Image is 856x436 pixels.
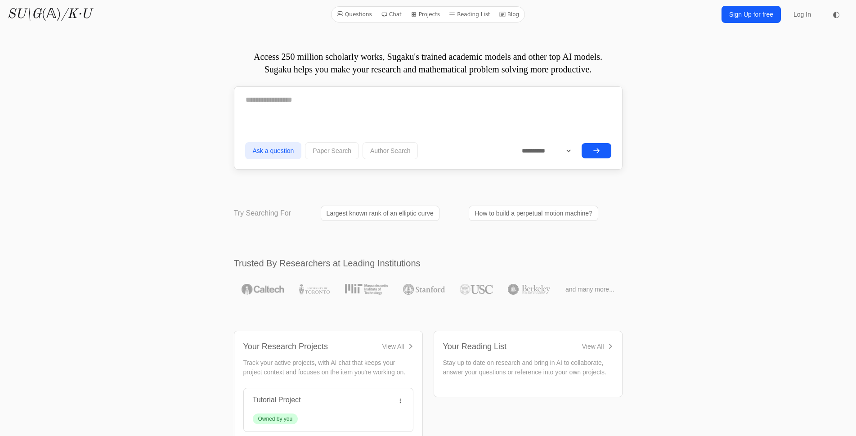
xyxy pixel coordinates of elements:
[299,284,330,295] img: University of Toronto
[443,358,613,377] p: Stay up to date on research and bring in AI to collaborate, answer your questions or reference in...
[833,10,840,18] span: ◐
[403,284,445,295] img: Stanford
[565,285,614,294] span: and many more...
[445,9,494,20] a: Reading List
[345,284,388,295] img: MIT
[258,415,293,423] div: Owned by you
[363,142,418,159] button: Author Search
[61,8,91,21] i: /K·U
[243,340,328,353] div: Your Research Projects
[253,396,301,404] a: Tutorial Project
[333,9,376,20] a: Questions
[234,208,291,219] p: Try Searching For
[382,342,404,351] div: View All
[243,358,413,377] p: Track your active projects, with AI chat that keeps your project context and focuses on the item ...
[242,284,284,295] img: Caltech
[788,6,816,22] a: Log In
[234,257,623,270] h2: Trusted By Researchers at Leading Institutions
[245,142,302,159] button: Ask a question
[496,9,523,20] a: Blog
[722,6,781,23] a: Sign Up for free
[7,8,41,21] i: SU\G
[460,284,493,295] img: USC
[305,142,359,159] button: Paper Search
[377,9,405,20] a: Chat
[827,5,845,23] button: ◐
[469,206,598,221] a: How to build a perpetual motion machine?
[321,206,439,221] a: Largest known rank of an elliptic curve
[443,340,506,353] div: Your Reading List
[582,342,613,351] a: View All
[7,6,91,22] a: SU\G(𝔸)/K·U
[234,50,623,76] p: Access 250 million scholarly works, Sugaku's trained academic models and other top AI models. Sug...
[508,284,550,295] img: UC Berkeley
[382,342,413,351] a: View All
[582,342,604,351] div: View All
[407,9,444,20] a: Projects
